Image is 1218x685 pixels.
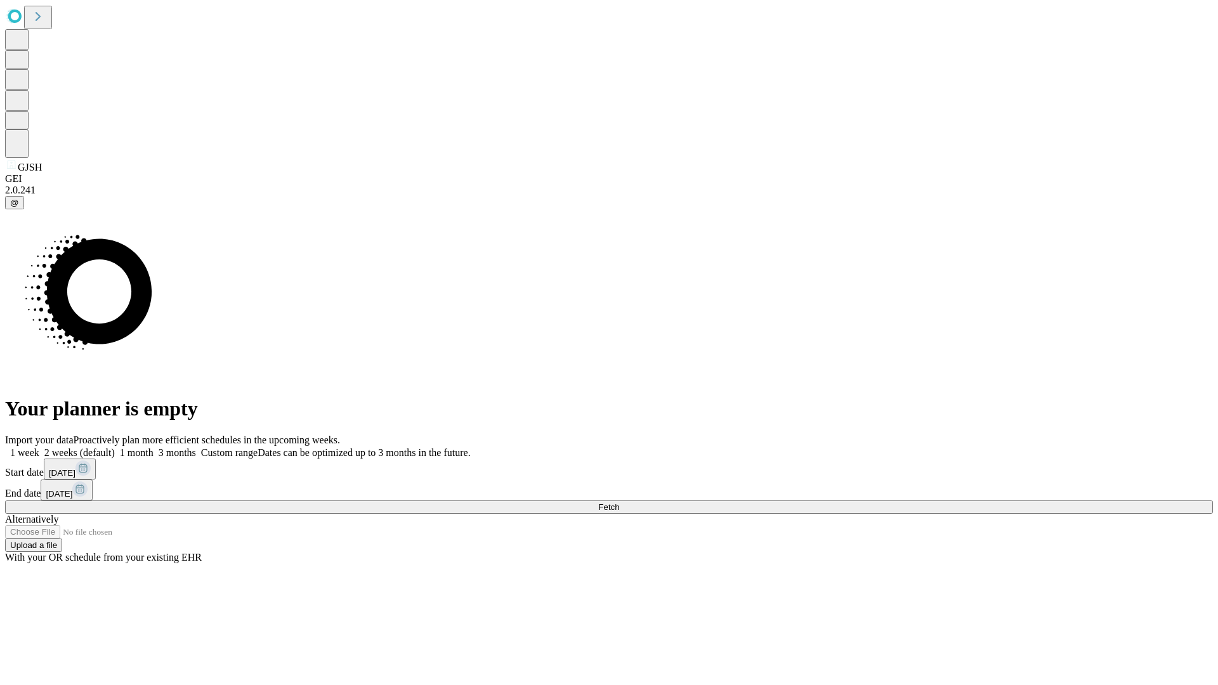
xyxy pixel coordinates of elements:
span: Proactively plan more efficient schedules in the upcoming weeks. [74,434,340,445]
span: Alternatively [5,514,58,525]
button: @ [5,196,24,209]
button: [DATE] [41,480,93,500]
div: GEI [5,173,1213,185]
span: [DATE] [49,468,75,478]
button: Fetch [5,500,1213,514]
span: 1 month [120,447,154,458]
span: @ [10,198,19,207]
span: 1 week [10,447,39,458]
button: Upload a file [5,538,62,552]
span: GJSH [18,162,42,173]
span: With your OR schedule from your existing EHR [5,552,202,563]
span: [DATE] [46,489,72,499]
div: 2.0.241 [5,185,1213,196]
span: Custom range [201,447,258,458]
div: End date [5,480,1213,500]
span: Import your data [5,434,74,445]
button: [DATE] [44,459,96,480]
span: 2 weeks (default) [44,447,115,458]
span: Dates can be optimized up to 3 months in the future. [258,447,470,458]
div: Start date [5,459,1213,480]
span: 3 months [159,447,196,458]
span: Fetch [598,502,619,512]
h1: Your planner is empty [5,397,1213,421]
